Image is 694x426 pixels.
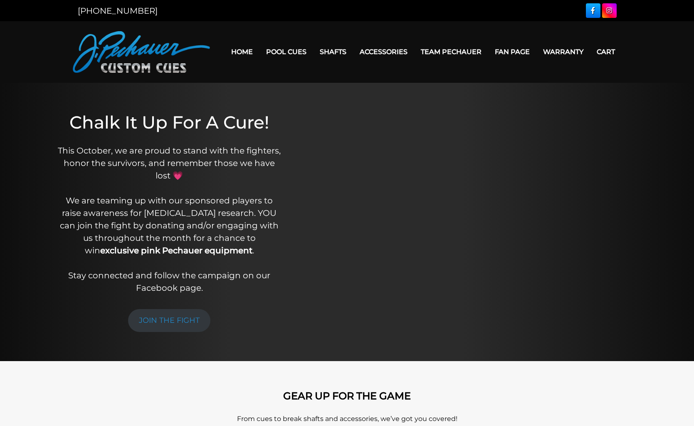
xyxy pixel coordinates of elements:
p: This October, we are proud to stand with the fighters, honor the survivors, and remember those we... [56,144,282,294]
img: Pechauer Custom Cues [73,31,210,73]
a: Shafts [313,41,353,62]
a: [PHONE_NUMBER] [78,6,158,16]
a: JOIN THE FIGHT [128,309,210,332]
h1: Chalk It Up For A Cure! [56,112,282,133]
strong: exclusive pink Pechauer equipment [100,245,252,255]
a: Pool Cues [259,41,313,62]
a: Accessories [353,41,414,62]
a: Cart [590,41,622,62]
a: Home [225,41,259,62]
a: Warranty [536,41,590,62]
a: Team Pechauer [414,41,488,62]
strong: GEAR UP FOR THE GAME [283,390,411,402]
a: Fan Page [488,41,536,62]
p: From cues to break shafts and accessories, we’ve got you covered! [110,414,584,424]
